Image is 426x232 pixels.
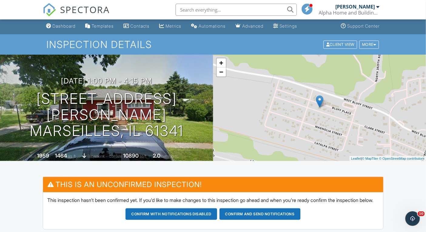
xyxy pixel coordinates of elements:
div: 2.0 [153,152,160,159]
iframe: Intercom live chat [405,211,420,226]
a: Zoom in [217,58,226,67]
div: Advanced [243,23,264,29]
div: Automations [199,23,226,29]
span: Built [29,154,36,159]
button: Confirm and send notifications [220,208,300,220]
div: [PERSON_NAME] [336,4,375,10]
span: Lot Size [109,154,122,159]
span: 10 [418,211,425,216]
div: Templates [92,23,114,29]
h3: [DATE] 1:00 pm - 4:15 pm [61,77,152,85]
div: Settings [280,23,297,29]
div: 10890 [123,152,139,159]
div: Contacts [131,23,150,29]
div: Metrics [166,23,182,29]
p: This inspection hasn't been confirmed yet. If you'd like to make changes to this inspection go ah... [48,197,379,203]
div: 1464 [55,152,67,159]
div: Support Center [347,23,380,29]
a: Templates [83,21,116,32]
div: 1959 [37,152,49,159]
a: Settings [271,21,300,32]
a: Zoom out [217,67,226,77]
button: Confirm with notifications disabled [126,208,217,220]
a: Advanced [233,21,266,32]
h3: This is an Unconfirmed Inspection! [43,177,383,192]
span: bathrooms [161,154,179,159]
a: © OpenStreetMap contributors [379,157,424,160]
a: SPECTORA [43,8,110,21]
img: The Best Home Inspection Software - Spectora [43,3,56,16]
a: Contacts [121,21,152,32]
span: sq.ft. [139,154,147,159]
span: basement [87,154,104,159]
a: Leaflet [351,157,361,160]
span: sq. ft. [68,154,76,159]
a: Support Center [339,21,382,32]
span: SPECTORA [60,3,110,16]
div: Dashboard [53,23,76,29]
div: More [359,40,379,49]
div: Alpha Home and Building Inspections, PLLC [319,10,380,16]
a: Client View [323,42,359,46]
a: Dashboard [44,21,78,32]
a: Automations (Basic) [189,21,228,32]
a: Metrics [157,21,184,32]
h1: Inspection Details [46,39,379,50]
div: Client View [324,40,357,49]
a: © MapTiler [362,157,378,160]
h1: [STREET_ADDRESS][PERSON_NAME] Marseilles, IL 61341 [10,91,203,139]
div: | [350,156,426,161]
input: Search everything... [176,4,297,16]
